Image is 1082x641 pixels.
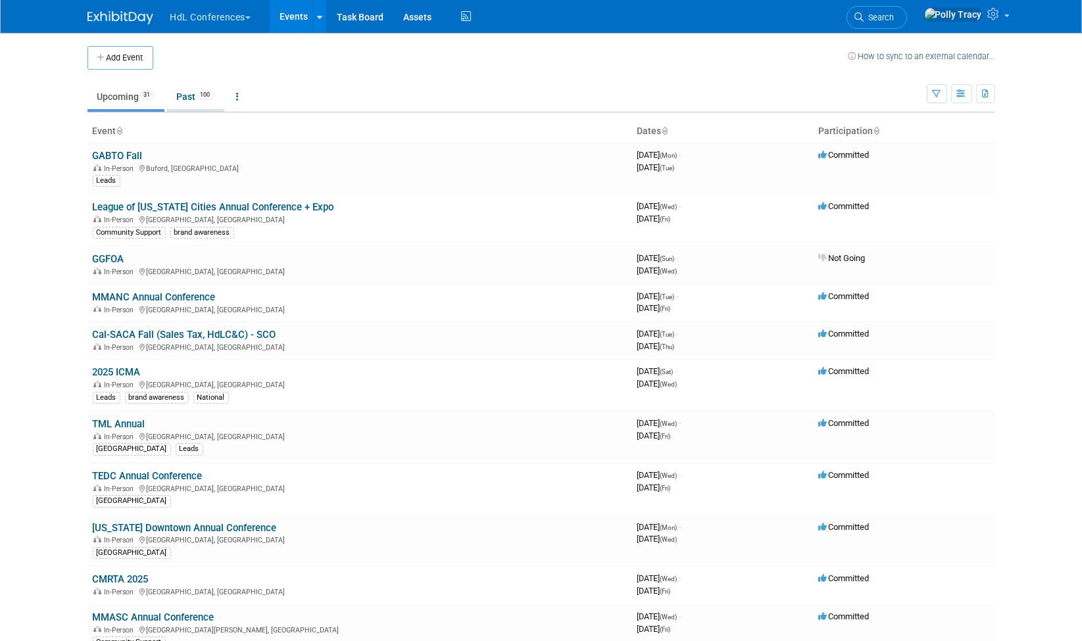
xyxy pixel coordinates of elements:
th: Participation [814,120,995,143]
a: GGFOA [93,253,124,265]
img: In-Person Event [93,626,101,632]
a: Sort by Event Name [116,126,123,136]
img: ExhibitDay [87,11,153,24]
span: (Sun) [660,255,675,262]
div: Leads [93,175,120,187]
span: Committed [819,150,870,160]
span: - [679,522,681,532]
span: [DATE] [637,150,681,160]
div: [GEOGRAPHIC_DATA], [GEOGRAPHIC_DATA] [93,304,627,314]
div: Buford, [GEOGRAPHIC_DATA] [93,162,627,173]
a: Sort by Participation Type [873,126,880,136]
a: Cal-SACA Fall (Sales Tax, HdLC&C) - SCO [93,329,276,341]
span: (Tue) [660,293,675,300]
span: Committed [819,573,870,583]
a: League of [US_STATE] Cities Annual Conference + Expo [93,201,334,213]
th: Event [87,120,632,143]
div: [GEOGRAPHIC_DATA], [GEOGRAPHIC_DATA] [93,586,627,596]
span: Committed [819,291,870,301]
span: [DATE] [637,201,681,211]
span: [DATE] [637,534,677,544]
span: 31 [140,90,155,100]
span: Not Going [819,253,866,263]
span: Committed [819,611,870,621]
span: In-Person [105,626,138,634]
span: [DATE] [637,266,677,275]
img: In-Person Event [93,536,101,542]
a: [US_STATE] Downtown Annual Conference [93,522,277,534]
span: [DATE] [637,379,677,389]
a: Sort by Start Date [662,126,668,136]
img: In-Person Event [93,485,101,491]
div: [GEOGRAPHIC_DATA], [GEOGRAPHIC_DATA] [93,431,627,441]
span: (Wed) [660,575,677,582]
a: CMRTA 2025 [93,573,149,585]
span: - [679,611,681,621]
span: [DATE] [637,431,671,440]
span: Committed [819,329,870,339]
span: Committed [819,470,870,480]
span: (Fri) [660,626,671,633]
span: [DATE] [637,522,681,532]
span: - [679,201,681,211]
a: Past100 [167,84,224,109]
span: [DATE] [637,214,671,224]
a: 2025 ICMA [93,366,141,378]
span: In-Person [105,381,138,389]
span: (Wed) [660,203,677,210]
div: brand awareness [170,227,234,239]
div: [GEOGRAPHIC_DATA] [93,547,171,559]
span: - [679,470,681,480]
a: MMANC Annual Conference [93,291,216,303]
span: - [677,253,679,263]
span: [DATE] [637,573,681,583]
span: [DATE] [637,418,681,428]
span: In-Person [105,216,138,224]
span: (Fri) [660,216,671,223]
a: Upcoming31 [87,84,164,109]
a: Search [847,6,907,29]
img: In-Person Event [93,343,101,350]
span: (Wed) [660,472,677,479]
a: GABTO Fall [93,150,143,162]
span: (Fri) [660,485,671,492]
span: [DATE] [637,611,681,621]
div: [GEOGRAPHIC_DATA], [GEOGRAPHIC_DATA] [93,214,627,224]
span: (Wed) [660,381,677,388]
span: (Wed) [660,613,677,621]
span: Committed [819,418,870,428]
span: [DATE] [637,470,681,480]
span: In-Person [105,588,138,596]
span: [DATE] [637,303,671,313]
span: (Fri) [660,588,671,595]
span: 100 [197,90,214,100]
img: In-Person Event [93,268,101,274]
span: [DATE] [637,329,679,339]
div: [GEOGRAPHIC_DATA], [GEOGRAPHIC_DATA] [93,534,627,544]
span: (Thu) [660,343,675,350]
div: [GEOGRAPHIC_DATA][PERSON_NAME], [GEOGRAPHIC_DATA] [93,624,627,634]
span: In-Person [105,536,138,544]
div: Leads [93,392,120,404]
span: [DATE] [637,483,671,492]
img: In-Person Event [93,164,101,171]
img: In-Person Event [93,588,101,594]
a: TEDC Annual Conference [93,470,203,482]
div: [GEOGRAPHIC_DATA], [GEOGRAPHIC_DATA] [93,379,627,389]
span: [DATE] [637,586,671,596]
img: In-Person Event [93,306,101,312]
span: - [676,366,677,376]
div: Leads [176,443,203,455]
span: Committed [819,201,870,211]
div: [GEOGRAPHIC_DATA], [GEOGRAPHIC_DATA] [93,341,627,352]
span: - [679,573,681,583]
span: (Sat) [660,368,674,375]
span: (Wed) [660,420,677,427]
span: In-Person [105,433,138,441]
img: In-Person Event [93,381,101,387]
div: [GEOGRAPHIC_DATA], [GEOGRAPHIC_DATA] [93,483,627,493]
span: (Tue) [660,331,675,338]
span: (Mon) [660,524,677,531]
span: In-Person [105,343,138,352]
img: In-Person Event [93,433,101,439]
